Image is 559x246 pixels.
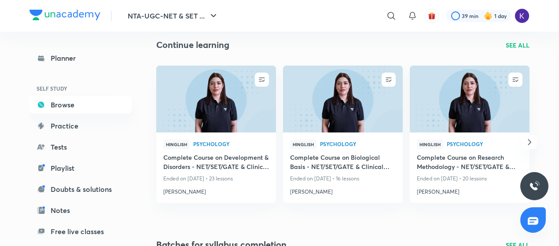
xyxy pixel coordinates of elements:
[283,66,403,132] a: new-thumbnail
[156,66,276,132] a: new-thumbnail
[320,141,396,147] span: Psychology
[163,140,190,149] span: Hinglish
[290,173,396,184] p: Ended on [DATE] • 16 lessons
[417,184,522,196] a: [PERSON_NAME]
[29,159,132,177] a: Playlist
[29,96,132,114] a: Browse
[193,141,269,147] span: Psychology
[122,7,224,25] button: NTA-UGC-NET & SET ...
[417,153,522,173] a: Complete Course on Research Methodology - NET/SET/GATE & Clinical Psychology
[515,8,530,23] img: kanishka hemani
[29,202,132,219] a: Notes
[29,117,132,135] a: Practice
[290,184,396,196] a: [PERSON_NAME]
[410,66,530,132] a: new-thumbnail
[408,65,530,133] img: new-thumbnail
[484,11,493,20] img: streak
[428,12,436,20] img: avatar
[447,141,522,147] span: Psychology
[290,140,316,149] span: Hinglish
[425,9,439,23] button: avatar
[155,65,277,133] img: new-thumbnail
[29,138,132,156] a: Tests
[290,153,396,173] a: Complete Course on Biological Basis - NET/SET/GATE & Clinical Psychology
[29,81,132,96] h6: SELF STUDY
[29,10,100,20] img: Company Logo
[282,65,404,133] img: new-thumbnail
[506,40,530,50] a: SEE ALL
[447,141,522,147] a: Psychology
[163,173,269,184] p: Ended on [DATE] • 23 lessons
[156,38,229,51] h2: Continue learning
[417,140,443,149] span: Hinglish
[417,173,522,184] p: Ended on [DATE] • 20 lessons
[163,153,269,173] a: Complete Course on Development & Disorders - NET/SET/GATE & Clinical Psychology
[29,49,132,67] a: Planner
[29,180,132,198] a: Doubts & solutions
[29,223,132,240] a: Free live classes
[163,184,269,196] a: [PERSON_NAME]
[29,10,100,22] a: Company Logo
[193,141,269,147] a: Psychology
[529,181,540,191] img: ttu
[320,141,396,147] a: Psychology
